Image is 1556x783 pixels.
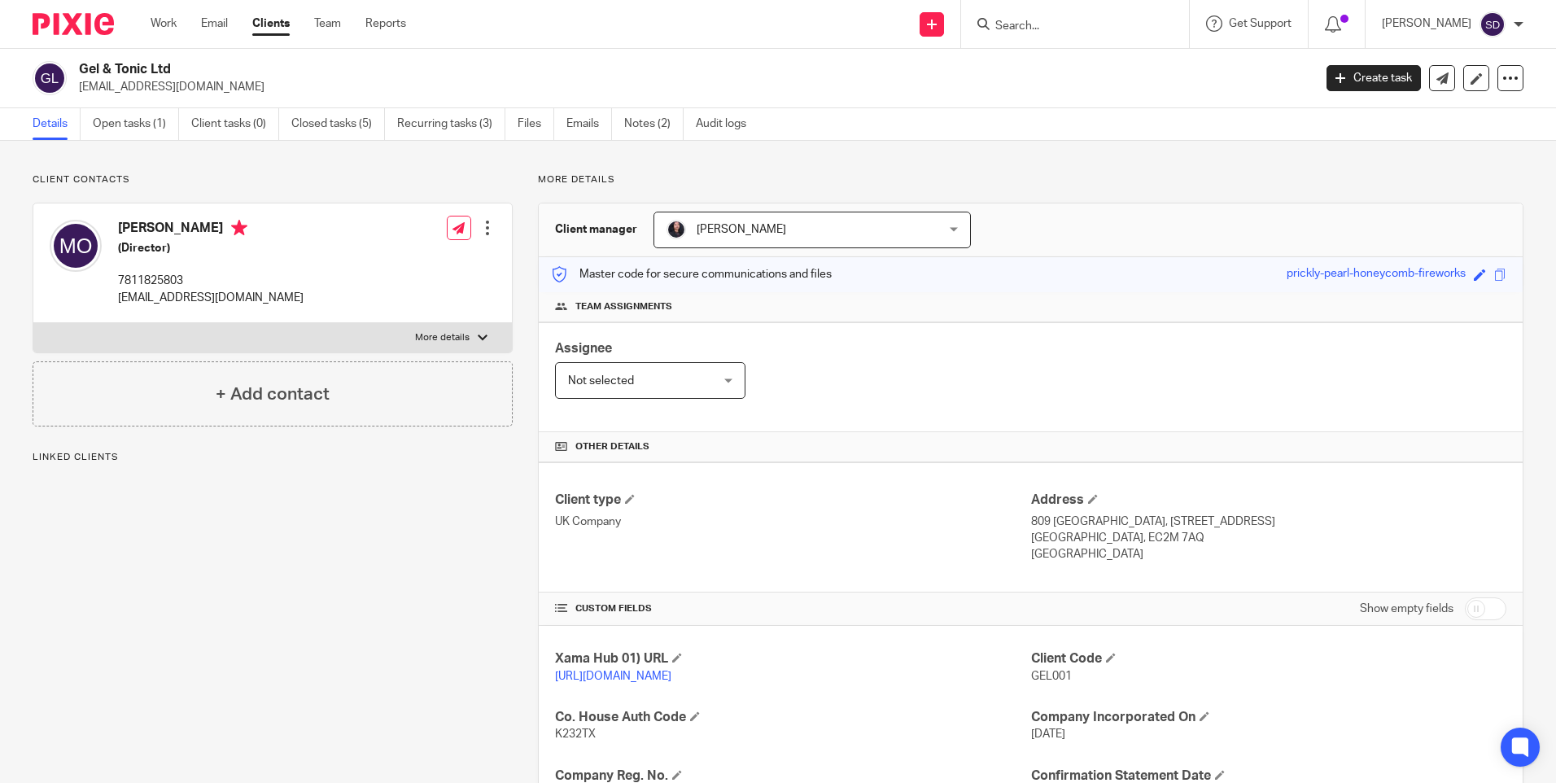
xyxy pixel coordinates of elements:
img: Pixie [33,13,114,35]
p: Master code for secure communications and files [551,266,832,282]
i: Primary [231,220,247,236]
label: Show empty fields [1360,601,1453,617]
span: K232TX [555,728,596,740]
span: GEL001 [1031,671,1072,682]
a: Client tasks (0) [191,108,279,140]
p: UK Company [555,514,1030,530]
p: [PERSON_NAME] [1382,15,1471,32]
img: svg%3E [50,220,102,272]
a: Details [33,108,81,140]
h4: [PERSON_NAME] [118,220,304,240]
a: [URL][DOMAIN_NAME] [555,671,671,682]
span: [PERSON_NAME] [697,224,786,235]
span: Team assignments [575,300,672,313]
h3: Client manager [555,221,637,238]
img: svg%3E [1480,11,1506,37]
span: Assignee [555,342,612,355]
img: MicrosoftTeams-image.jfif [667,220,686,239]
span: [DATE] [1031,728,1065,740]
h4: Company Incorporated On [1031,709,1506,726]
h4: Client type [555,492,1030,509]
a: Open tasks (1) [93,108,179,140]
p: [GEOGRAPHIC_DATA], EC2M 7AQ [1031,530,1506,546]
h4: Client Code [1031,650,1506,667]
a: Recurring tasks (3) [397,108,505,140]
h5: (Director) [118,240,304,256]
h4: CUSTOM FIELDS [555,602,1030,615]
a: Team [314,15,341,32]
h4: + Add contact [216,382,330,407]
div: prickly-pearl-honeycomb-fireworks [1287,265,1466,284]
a: Files [518,108,554,140]
p: [EMAIL_ADDRESS][DOMAIN_NAME] [118,290,304,306]
a: Clients [252,15,290,32]
p: Linked clients [33,451,513,464]
p: Client contacts [33,173,513,186]
img: svg%3E [33,61,67,95]
a: Closed tasks (5) [291,108,385,140]
p: 809 [GEOGRAPHIC_DATA], [STREET_ADDRESS] [1031,514,1506,530]
a: Work [151,15,177,32]
a: Notes (2) [624,108,684,140]
p: [GEOGRAPHIC_DATA] [1031,546,1506,562]
a: Audit logs [696,108,758,140]
span: Get Support [1229,18,1292,29]
span: Not selected [568,375,634,387]
span: Other details [575,440,649,453]
a: Reports [365,15,406,32]
a: Create task [1327,65,1421,91]
p: [EMAIL_ADDRESS][DOMAIN_NAME] [79,79,1302,95]
a: Emails [566,108,612,140]
h2: Gel & Tonic Ltd [79,61,1057,78]
p: 7811825803 [118,273,304,289]
p: More details [538,173,1523,186]
a: Email [201,15,228,32]
h4: Co. House Auth Code [555,709,1030,726]
p: More details [415,331,470,344]
input: Search [994,20,1140,34]
h4: Address [1031,492,1506,509]
h4: Xama Hub 01) URL [555,650,1030,667]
